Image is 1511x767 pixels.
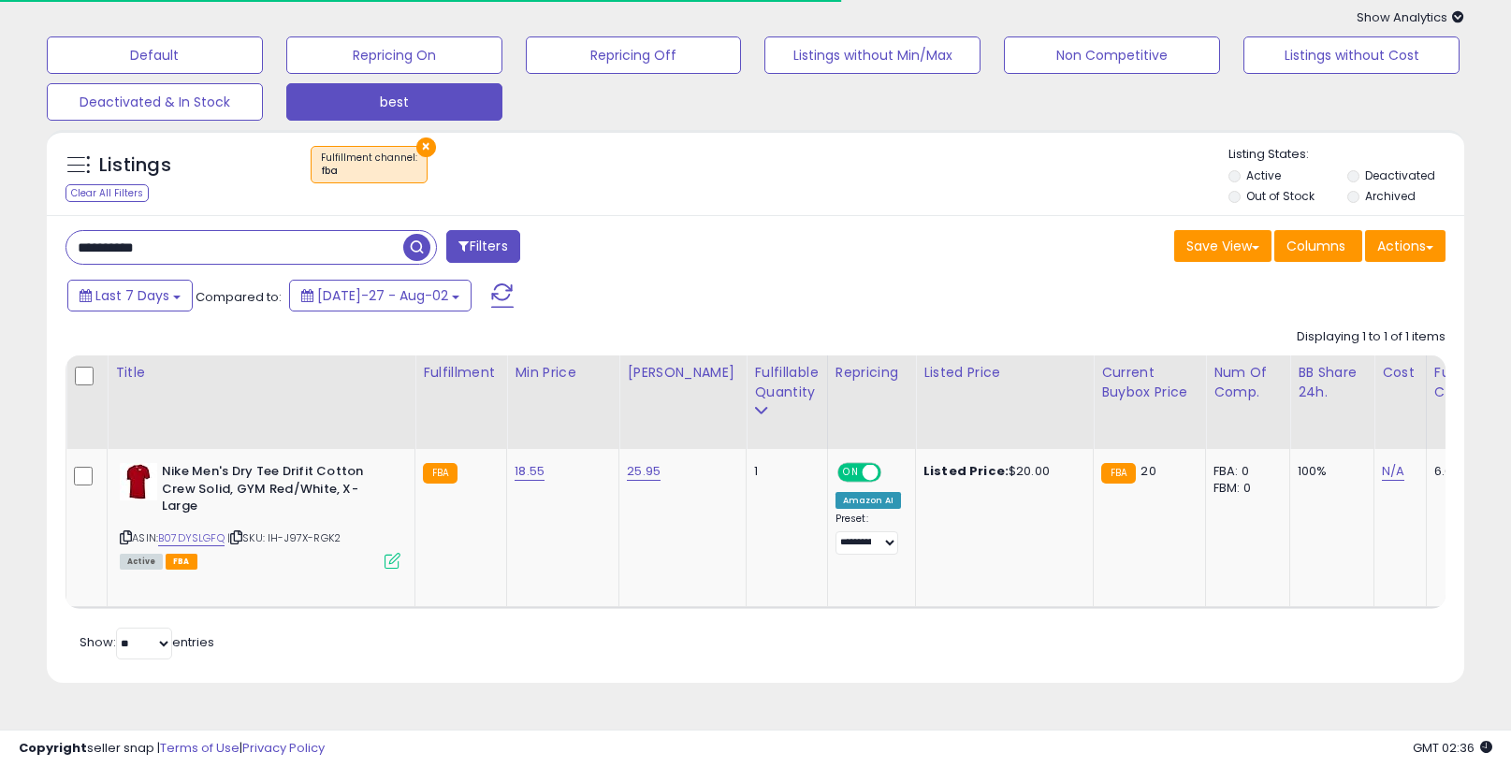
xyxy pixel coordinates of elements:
[1434,463,1500,480] div: 6.67
[526,36,742,74] button: Repricing Off
[289,280,472,311] button: [DATE]-27 - Aug-02
[1382,462,1404,481] a: N/A
[1246,188,1315,204] label: Out of Stock
[754,463,812,480] div: 1
[120,463,157,500] img: 21TdSjekmuL._SL40_.jpg
[19,739,87,757] strong: Copyright
[227,530,341,545] span: | SKU: IH-J97X-RGK2
[1213,463,1275,480] div: FBA: 0
[1246,167,1281,183] label: Active
[1004,36,1220,74] button: Non Competitive
[286,83,502,121] button: best
[19,740,325,758] div: seller snap | |
[446,230,519,263] button: Filters
[1213,363,1282,402] div: Num of Comp.
[1228,146,1464,164] p: Listing States:
[1101,463,1136,484] small: FBA
[166,554,197,570] span: FBA
[627,462,661,481] a: 25.95
[1286,237,1345,255] span: Columns
[839,465,863,481] span: ON
[65,184,149,202] div: Clear All Filters
[1298,463,1359,480] div: 100%
[47,83,263,121] button: Deactivated & In Stock
[515,462,545,481] a: 18.55
[627,363,738,383] div: [PERSON_NAME]
[120,554,163,570] span: All listings currently available for purchase on Amazon
[923,463,1079,480] div: $20.00
[1274,230,1362,262] button: Columns
[160,739,240,757] a: Terms of Use
[878,465,908,481] span: OFF
[1382,363,1418,383] div: Cost
[99,152,171,179] h5: Listings
[1413,739,1492,757] span: 2025-08-11 02:36 GMT
[1213,480,1275,497] div: FBM: 0
[835,492,901,509] div: Amazon AI
[1434,363,1506,402] div: Fulfillment Cost
[158,530,225,546] a: B07DYSLGFQ
[80,633,214,651] span: Show: entries
[764,36,981,74] button: Listings without Min/Max
[321,165,417,178] div: fba
[321,151,417,179] span: Fulfillment channel :
[423,363,499,383] div: Fulfillment
[515,363,611,383] div: Min Price
[120,463,400,567] div: ASIN:
[317,286,448,305] span: [DATE]-27 - Aug-02
[95,286,169,305] span: Last 7 Days
[1101,363,1198,402] div: Current Buybox Price
[923,363,1085,383] div: Listed Price
[1365,188,1416,204] label: Archived
[162,463,389,520] b: Nike Men's Dry Tee Drifit Cotton Crew Solid, GYM Red/White, X-Large
[835,363,908,383] div: Repricing
[423,463,458,484] small: FBA
[923,462,1009,480] b: Listed Price:
[242,739,325,757] a: Privacy Policy
[1357,8,1464,26] span: Show Analytics
[1298,363,1366,402] div: BB Share 24h.
[47,36,263,74] button: Default
[754,363,819,402] div: Fulfillable Quantity
[196,288,282,306] span: Compared to:
[1297,328,1446,346] div: Displaying 1 to 1 of 1 items
[67,280,193,311] button: Last 7 Days
[1141,462,1155,480] span: 20
[1365,167,1435,183] label: Deactivated
[416,137,436,157] button: ×
[115,363,407,383] div: Title
[286,36,502,74] button: Repricing On
[1365,230,1446,262] button: Actions
[1243,36,1460,74] button: Listings without Cost
[1174,230,1271,262] button: Save View
[835,513,901,555] div: Preset:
